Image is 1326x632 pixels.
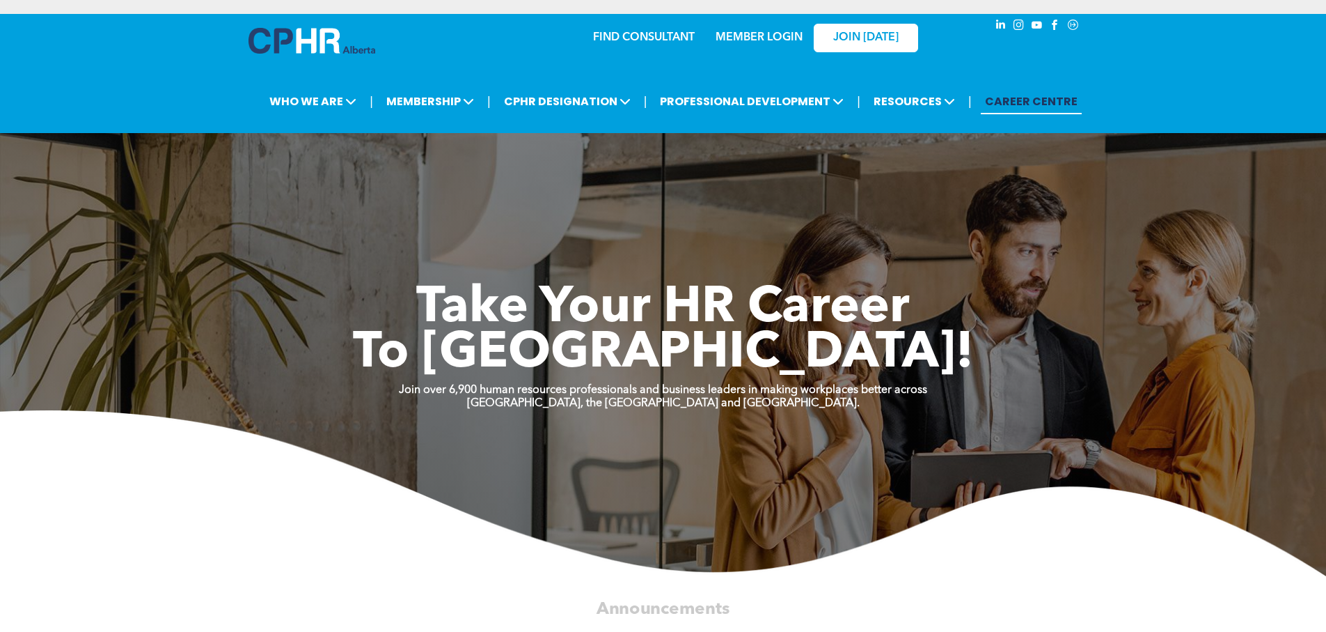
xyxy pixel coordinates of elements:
a: JOIN [DATE] [814,24,918,52]
li: | [487,87,491,116]
span: WHO WE ARE [265,88,361,114]
li: | [370,87,373,116]
img: A blue and white logo for cp alberta [248,28,375,54]
a: MEMBER LOGIN [716,32,803,43]
span: MEMBERSHIP [382,88,478,114]
li: | [857,87,860,116]
a: linkedin [993,17,1009,36]
li: | [644,87,647,116]
a: facebook [1048,17,1063,36]
strong: [GEOGRAPHIC_DATA], the [GEOGRAPHIC_DATA] and [GEOGRAPHIC_DATA]. [467,398,860,409]
span: CPHR DESIGNATION [500,88,635,114]
a: FIND CONSULTANT [593,32,695,43]
span: To [GEOGRAPHIC_DATA]! [353,329,974,379]
span: PROFESSIONAL DEVELOPMENT [656,88,848,114]
a: youtube [1029,17,1045,36]
li: | [968,87,972,116]
a: instagram [1011,17,1027,36]
a: CAREER CENTRE [981,88,1082,114]
span: Announcements [597,601,729,617]
span: RESOURCES [869,88,959,114]
strong: Join over 6,900 human resources professionals and business leaders in making workplaces better ac... [399,385,927,396]
span: JOIN [DATE] [833,31,899,45]
a: Social network [1066,17,1081,36]
span: Take Your HR Career [416,284,910,334]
